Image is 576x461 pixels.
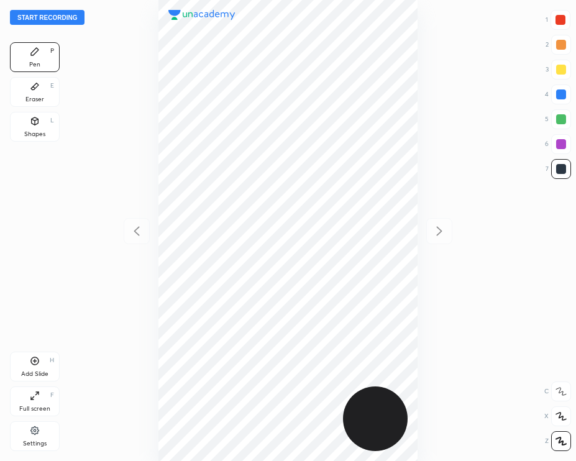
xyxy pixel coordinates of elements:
div: Z [545,431,571,451]
div: 6 [545,134,571,154]
div: 7 [546,159,571,179]
div: 1 [546,10,570,30]
div: Full screen [19,406,50,412]
div: 4 [545,84,571,104]
div: Add Slide [21,371,48,377]
div: 5 [545,109,571,129]
div: P [50,48,54,54]
div: 2 [546,35,571,55]
div: C [544,381,571,401]
img: logo.38c385cc.svg [168,10,235,20]
button: Start recording [10,10,85,25]
div: Shapes [24,131,45,137]
div: F [50,392,54,398]
div: E [50,83,54,89]
div: Eraser [25,96,44,103]
div: Settings [23,440,47,447]
div: H [50,357,54,363]
div: 3 [546,60,571,80]
div: Pen [29,62,40,68]
div: X [544,406,571,426]
div: L [50,117,54,124]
